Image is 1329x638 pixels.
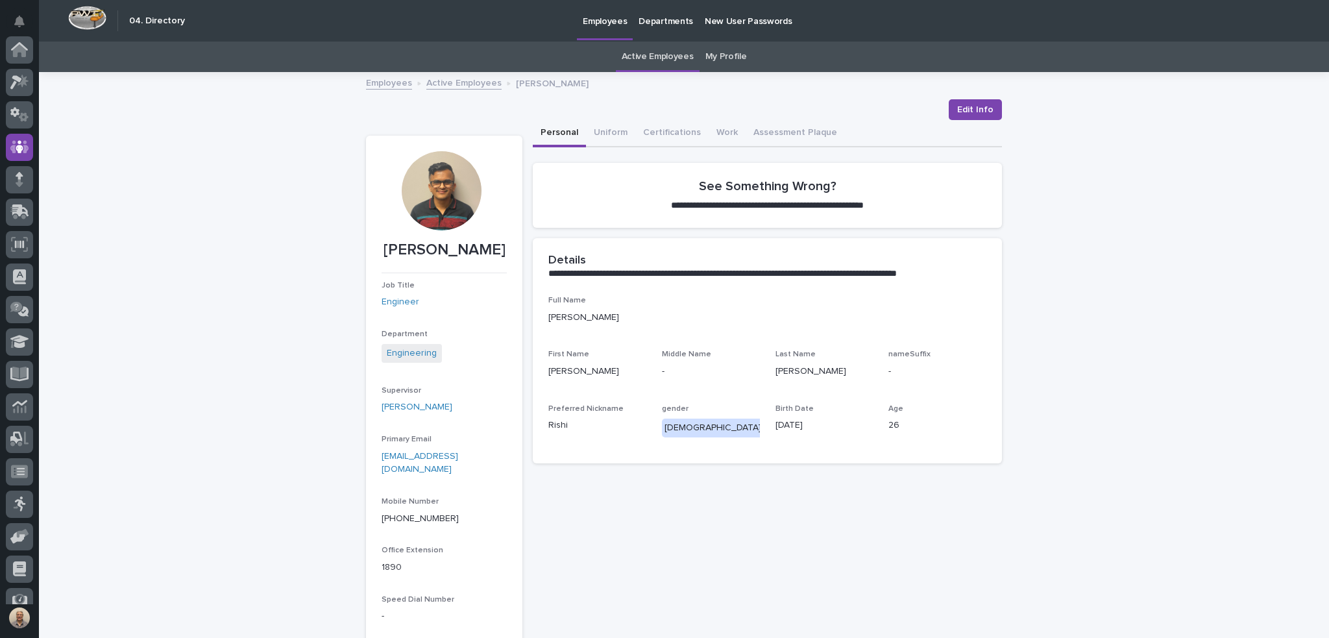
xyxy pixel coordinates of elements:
[366,75,412,90] a: Employees
[382,330,428,338] span: Department
[635,120,709,147] button: Certifications
[709,120,746,147] button: Work
[548,405,624,413] span: Preferred Nickname
[6,8,33,35] button: Notifications
[533,120,586,147] button: Personal
[382,546,443,554] span: Office Extension
[16,16,33,36] div: Notifications
[68,6,106,30] img: Workspace Logo
[387,347,437,360] a: Engineering
[548,297,586,304] span: Full Name
[382,282,415,289] span: Job Title
[548,311,986,325] p: [PERSON_NAME]
[382,295,419,309] a: Engineer
[888,365,986,378] p: -
[382,514,459,523] a: [PHONE_NUMBER]
[957,103,994,116] span: Edit Info
[548,365,646,378] p: [PERSON_NAME]
[382,498,439,506] span: Mobile Number
[775,405,814,413] span: Birth Date
[622,42,694,72] a: Active Employees
[662,405,689,413] span: gender
[888,405,903,413] span: Age
[129,16,185,27] h2: 04. Directory
[548,254,586,268] h2: Details
[888,419,986,432] p: 26
[6,604,33,632] button: users-avatar
[548,350,589,358] span: First Name
[949,99,1002,120] button: Edit Info
[775,419,873,432] p: [DATE]
[699,178,836,194] h2: See Something Wrong?
[426,75,502,90] a: Active Employees
[662,350,711,358] span: Middle Name
[382,241,507,260] p: [PERSON_NAME]
[382,452,458,474] a: [EMAIL_ADDRESS][DOMAIN_NAME]
[382,400,452,414] a: [PERSON_NAME]
[888,350,931,358] span: nameSuffix
[382,609,507,623] p: -
[746,120,845,147] button: Assessment Plaque
[516,75,589,90] p: [PERSON_NAME]
[382,436,432,443] span: Primary Email
[548,419,646,432] p: Rishi
[662,365,760,378] p: -
[382,561,507,574] p: 1890
[775,365,873,378] p: [PERSON_NAME]
[382,596,454,604] span: Speed Dial Number
[775,350,816,358] span: Last Name
[662,419,764,437] div: [DEMOGRAPHIC_DATA]
[382,387,421,395] span: Supervisor
[586,120,635,147] button: Uniform
[705,42,747,72] a: My Profile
